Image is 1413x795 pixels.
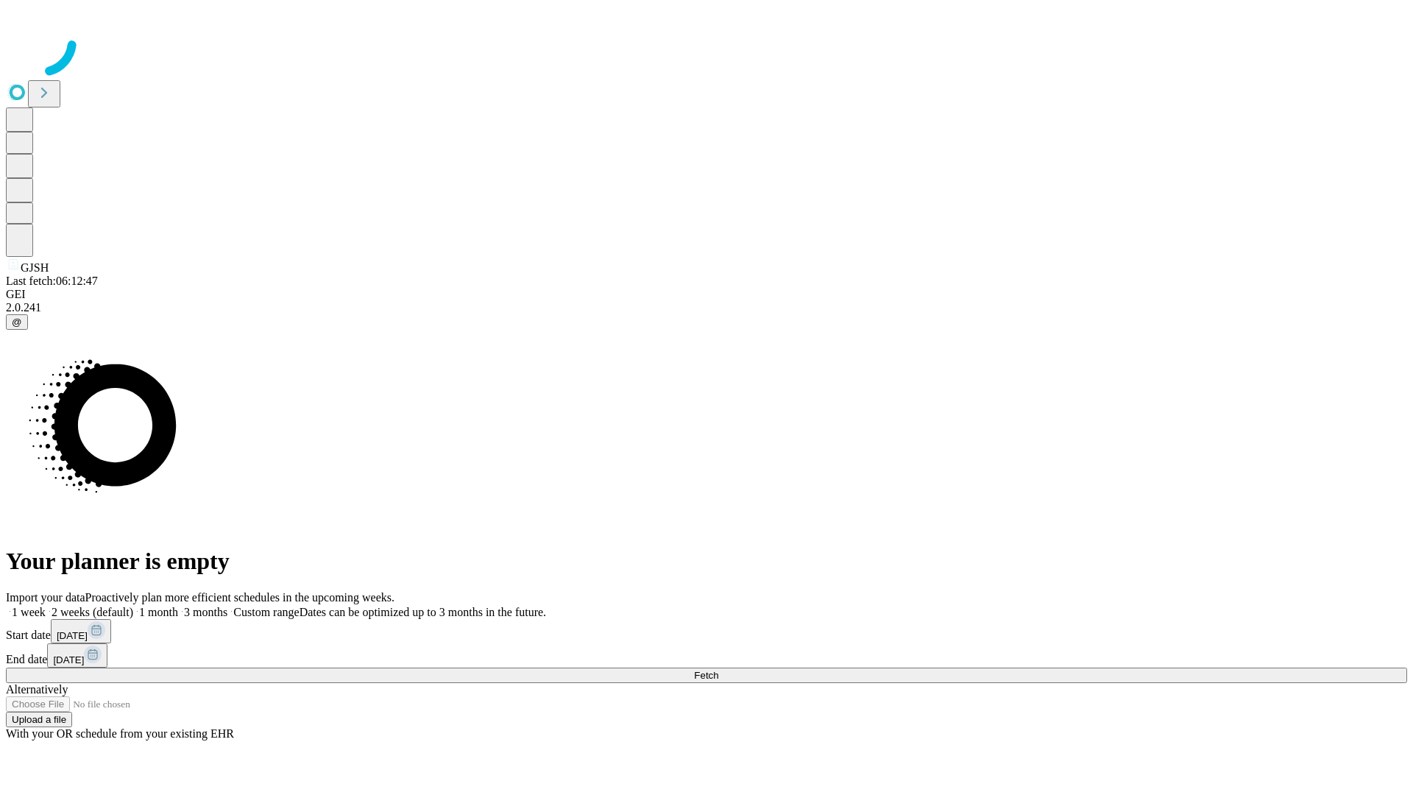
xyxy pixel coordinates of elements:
[6,643,1407,668] div: End date
[6,275,98,287] span: Last fetch: 06:12:47
[300,606,546,618] span: Dates can be optimized up to 3 months in the future.
[21,261,49,274] span: GJSH
[53,654,84,665] span: [DATE]
[12,606,46,618] span: 1 week
[6,683,68,696] span: Alternatively
[52,606,133,618] span: 2 weeks (default)
[47,643,107,668] button: [DATE]
[6,288,1407,301] div: GEI
[85,591,394,604] span: Proactively plan more efficient schedules in the upcoming weeks.
[694,670,718,681] span: Fetch
[12,317,22,328] span: @
[139,606,178,618] span: 1 month
[6,314,28,330] button: @
[233,606,299,618] span: Custom range
[6,712,72,727] button: Upload a file
[6,619,1407,643] div: Start date
[6,301,1407,314] div: 2.0.241
[6,727,234,740] span: With your OR schedule from your existing EHR
[6,548,1407,575] h1: Your planner is empty
[57,630,88,641] span: [DATE]
[51,619,111,643] button: [DATE]
[6,668,1407,683] button: Fetch
[6,591,85,604] span: Import your data
[184,606,227,618] span: 3 months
